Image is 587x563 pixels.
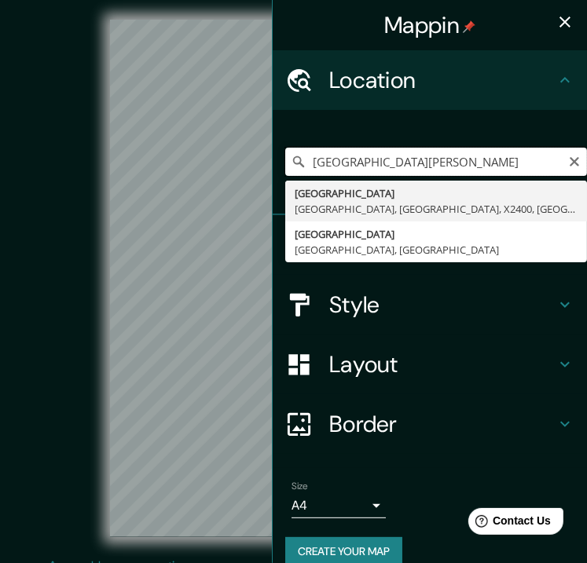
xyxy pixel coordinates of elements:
div: A4 [292,493,386,518]
canvas: Map [110,20,476,537]
div: Pins [273,215,587,275]
img: pin-icon.png [463,20,475,33]
iframe: Help widget launcher [447,502,570,546]
button: Clear [568,153,581,168]
h4: Mappin [384,11,475,39]
div: Location [273,50,587,110]
div: [GEOGRAPHIC_DATA], [GEOGRAPHIC_DATA] [295,242,578,258]
div: Border [273,394,587,454]
label: Size [292,480,308,493]
h4: Style [329,291,556,319]
div: Layout [273,335,587,394]
input: Pick your city or area [285,148,587,176]
div: [GEOGRAPHIC_DATA], [GEOGRAPHIC_DATA], X2400, [GEOGRAPHIC_DATA] [295,201,578,217]
h4: Border [329,410,556,438]
div: [GEOGRAPHIC_DATA] [295,185,578,201]
h4: Location [329,66,556,94]
div: [GEOGRAPHIC_DATA] [295,226,578,242]
div: Style [273,275,587,335]
h4: Layout [329,350,556,378]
